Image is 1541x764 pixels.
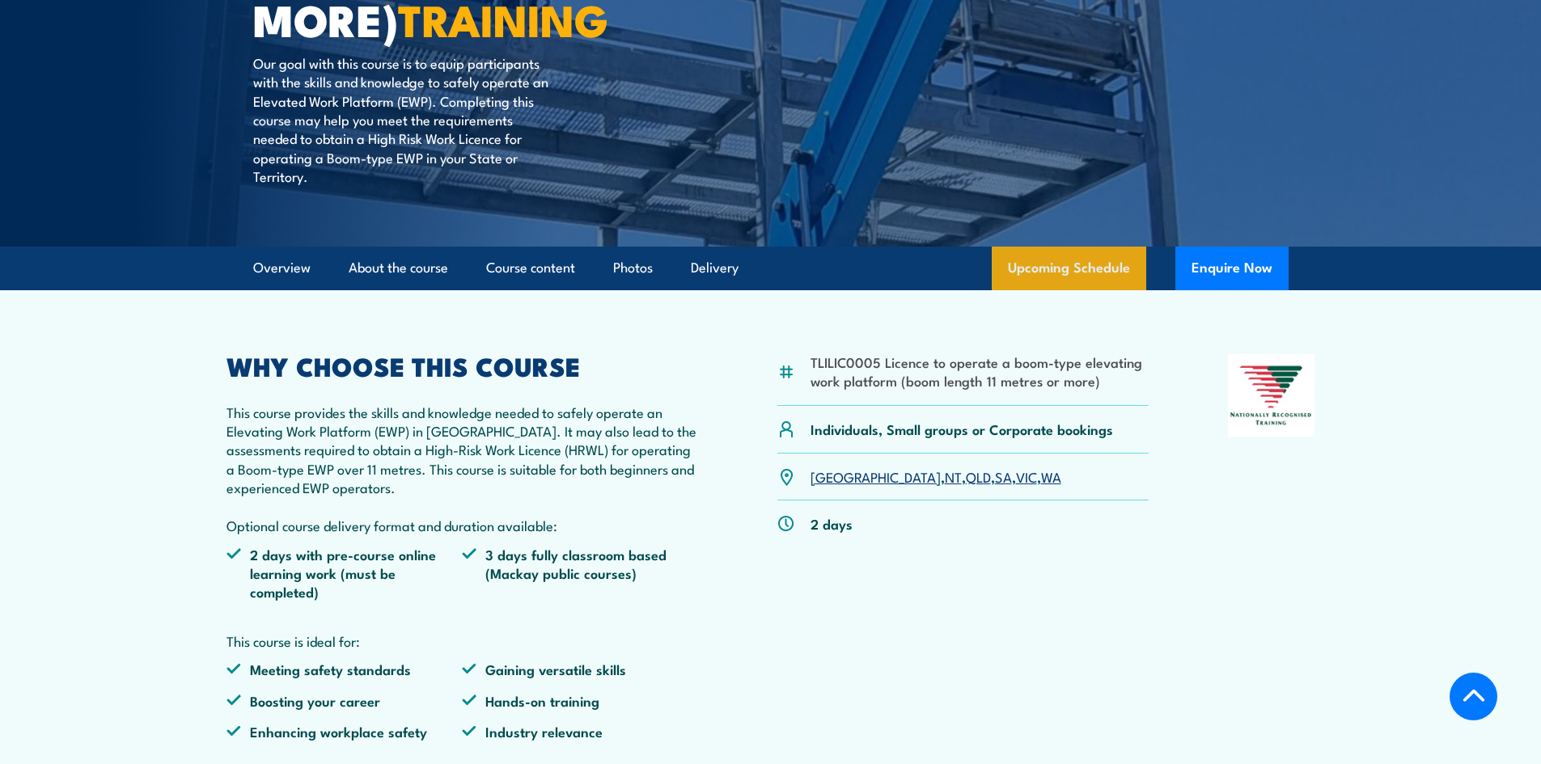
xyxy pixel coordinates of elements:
[811,420,1113,438] p: Individuals, Small groups or Corporate bookings
[226,691,463,710] li: Boosting your career
[966,466,991,486] a: QLD
[253,247,311,289] a: Overview
[462,722,698,741] li: Industry relevance
[811,466,941,486] a: [GEOGRAPHIC_DATA]
[253,53,548,186] p: Our goal with this course is to equip participants with the skills and knowledge to safely operat...
[811,352,1149,390] li: TLILIC0005 Licence to operate a boom-type elevating work platform (boom length 11 metres or more)
[226,354,699,377] h2: WHY CHOOSE THIS COURSE
[226,403,699,535] p: This course provides the skills and knowledge needed to safely operate an Elevating Work Platform...
[486,247,575,289] a: Course content
[226,545,463,601] li: 2 days with pre-course online learning work (must be completed)
[945,466,962,486] a: NT
[613,247,653,289] a: Photos
[349,247,448,289] a: About the course
[1041,466,1061,486] a: WA
[226,660,463,678] li: Meeting safety standards
[1228,354,1315,437] img: Nationally Recognised Training logo.
[811,467,1061,486] p: , , , , ,
[691,247,739,289] a: Delivery
[226,722,463,741] li: Enhancing workplace safety
[1175,247,1289,290] button: Enquire Now
[811,514,853,533] p: 2 days
[226,631,699,650] p: This course is ideal for:
[1016,466,1037,486] a: VIC
[995,466,1012,486] a: SA
[462,660,698,678] li: Gaining versatile skills
[462,691,698,710] li: Hands-on training
[462,545,698,601] li: 3 days fully classroom based (Mackay public courses)
[992,247,1146,290] a: Upcoming Schedule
